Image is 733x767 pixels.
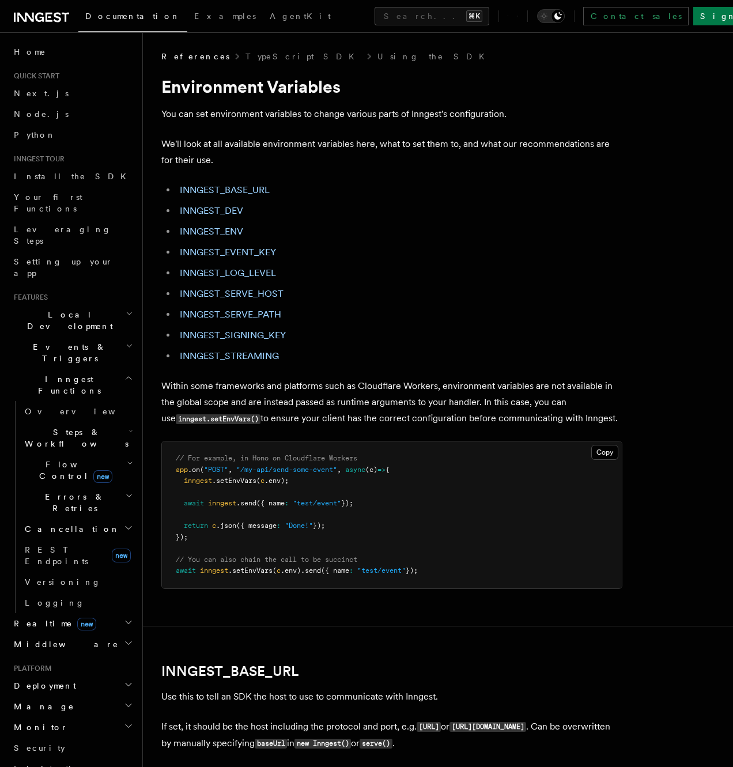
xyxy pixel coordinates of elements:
[9,369,135,401] button: Inngest Functions
[9,701,74,712] span: Manage
[176,414,260,424] code: inngest.setEnvVars()
[236,499,256,507] span: .send
[180,309,281,320] a: INNGEST_SERVE_PATH
[9,618,96,629] span: Realtime
[180,205,243,216] a: INNGEST_DEV
[341,499,353,507] span: });
[78,3,187,32] a: Documentation
[360,739,392,749] code: serve()
[321,566,349,575] span: ({ name
[337,466,341,474] span: ,
[9,166,135,187] a: Install the SDK
[14,109,69,119] span: Node.js
[9,104,135,124] a: Node.js
[180,288,284,299] a: INNGEST_SERVE_HOST
[9,83,135,104] a: Next.js
[293,499,341,507] span: "test/event"
[9,71,59,81] span: Quick start
[9,680,76,692] span: Deployment
[112,549,131,562] span: new
[14,89,69,98] span: Next.js
[9,373,124,396] span: Inngest Functions
[9,304,135,337] button: Local Development
[14,743,65,753] span: Security
[161,689,622,705] p: Use this to tell an SDK the host to use to communicate with Inngest.
[20,422,135,454] button: Steps & Workflows
[184,499,204,507] span: await
[9,638,119,650] span: Middleware
[20,572,135,592] a: Versioning
[9,341,126,364] span: Events & Triggers
[313,522,325,530] span: });
[180,184,270,195] a: INNGEST_BASE_URL
[212,522,216,530] span: c
[256,477,260,485] span: (
[277,522,281,530] span: :
[236,466,337,474] span: "/my-api/send-some-event"
[9,154,65,164] span: Inngest tour
[236,522,277,530] span: ({ message
[406,566,418,575] span: });
[273,566,277,575] span: (
[161,136,622,168] p: We'll look at all available environment variables here, what to set them to, and what our recomme...
[9,251,135,284] a: Setting up your app
[260,477,265,485] span: c
[228,466,232,474] span: ,
[14,192,82,213] span: Your first Functions
[20,401,135,422] a: Overview
[301,566,321,575] span: .send
[255,739,287,749] code: baseUrl
[20,426,129,449] span: Steps & Workflows
[25,407,143,416] span: Overview
[180,267,276,278] a: INNGEST_LOG_LEVEL
[180,226,243,237] a: INNGEST_ENV
[14,257,113,278] span: Setting up your app
[9,613,135,634] button: Realtimenew
[14,130,56,139] span: Python
[9,634,135,655] button: Middleware
[85,12,180,21] span: Documentation
[285,522,313,530] span: "Done!"
[345,466,365,474] span: async
[20,592,135,613] a: Logging
[357,566,406,575] span: "test/event"
[161,663,299,679] a: INNGEST_BASE_URL
[20,454,135,486] button: Flow Controlnew
[294,739,351,749] code: new Inngest()
[349,566,353,575] span: :
[77,618,96,630] span: new
[9,219,135,251] a: Leveraging Steps
[256,499,285,507] span: ({ name
[176,566,196,575] span: await
[9,717,135,738] button: Monitor
[93,470,112,483] span: new
[14,172,133,181] span: Install the SDK
[263,3,338,31] a: AgentKit
[9,187,135,219] a: Your first Functions
[9,401,135,613] div: Inngest Functions
[466,10,482,22] kbd: ⌘K
[9,293,48,302] span: Features
[180,350,279,361] a: INNGEST_STREAMING
[449,722,526,732] code: [URL][DOMAIN_NAME]
[176,556,357,564] span: // You can also chain the call to be succinct
[9,337,135,369] button: Events & Triggers
[20,486,135,519] button: Errors & Retries
[14,225,111,245] span: Leveraging Steps
[9,696,135,717] button: Manage
[161,378,622,427] p: Within some frameworks and platforms such as Cloudflare Workers, environment variables are not av...
[245,51,361,62] a: TypeScript SDK
[417,722,441,732] code: [URL]
[25,545,88,566] span: REST Endpoints
[216,522,236,530] span: .json
[365,466,377,474] span: (c)
[20,519,135,539] button: Cancellation
[270,12,331,21] span: AgentKit
[176,466,188,474] span: app
[161,51,229,62] span: References
[25,598,85,607] span: Logging
[9,721,68,733] span: Monitor
[194,12,256,21] span: Examples
[200,466,204,474] span: (
[180,330,286,341] a: INNGEST_SIGNING_KEY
